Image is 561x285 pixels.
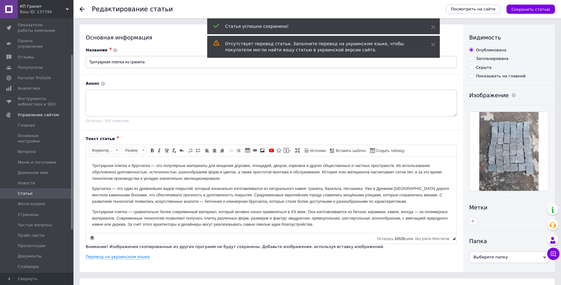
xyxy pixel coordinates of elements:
div: Видимость [469,34,549,41]
span: Прайс-листы [18,233,45,238]
div: Внимание! Изображения скопированные из других программ не будут сохранены. Добавьте изображения, ... [80,24,463,272]
span: Показатели работы компании [18,22,57,33]
a: По центру [211,147,218,154]
a: Вставить / удалить нумерованный список [187,147,194,154]
a: Курсив (Ctrl+I) [156,147,163,154]
a: По правому краю [219,147,225,154]
span: Основные настройки [18,133,57,144]
a: Посмотреть на сайте [446,5,500,14]
div: Вернуться назад [80,7,84,12]
span: Фотогалерея [18,201,45,207]
span: Доменное имя [18,170,48,176]
span: Витрина [18,149,36,154]
a: Развернуть [294,147,301,154]
a: Таблица [244,147,251,154]
a: Вставить/Редактировать ссылку (Ctrl+L) [252,147,258,154]
span: Каталог ProSale [18,75,51,81]
a: Размер [122,147,147,154]
a: Вставить сообщение [283,147,292,154]
div: Запланирована [476,56,508,61]
a: Изображение [259,147,266,154]
span: Название [86,48,107,52]
div: Метки [469,204,549,211]
span: Отзывы [18,54,34,60]
span: Форматирование [89,147,114,154]
div: Подсчет символов [377,235,452,241]
span: Осталось: 500 символов. [86,119,130,123]
span: 43529 [395,237,405,241]
a: Подчеркнутый (Ctrl+U) [163,147,170,154]
span: Изображение [469,91,509,99]
h1: Редактирование статьи [92,6,173,13]
div: Отсутствует перевод статьи. Заполните перевод на украинском языке, чтобы покупатели могли найти в... [225,41,416,53]
a: Перевод на украинском языке [86,254,150,259]
a: Отменить (Ctrl+Z) [178,147,185,154]
a: Вставить шаблон [329,147,366,154]
span: Источник [309,148,326,154]
a: Добавить видео с YouTube [268,147,275,154]
div: Ваш ID: 137794 [20,9,73,15]
a: Уменьшить отступ [228,147,234,154]
div: Показывать на главной [476,73,525,79]
span: Покупатели [18,65,43,70]
span: Управление сайтом [18,112,59,118]
span: Создать таблицу [375,148,405,154]
a: Полужирный (Ctrl+B) [149,147,155,154]
span: Слайдеры [18,264,39,269]
span: Выберите папку [469,251,549,263]
button: Сохранить статью [507,5,555,14]
a: Убрать форматирование [171,147,178,154]
span: Посмотреть на сайте [451,6,496,12]
div: Основная информация [86,34,457,41]
span: Инструменты вебмастера и SEO [18,96,57,107]
span: Текст статьи [86,136,115,141]
div: Опубликована [476,47,506,53]
span: Частые вопросы [18,222,52,228]
iframe: Визуальный текстовый редактор, 23EEF66D-DCAB-463F-80F9-955F391FBCE9 [86,157,457,233]
span: Вставить шаблон [335,148,365,154]
span: Анонс [86,81,99,86]
a: Увеличить отступ [235,147,242,154]
span: Меню и заголовки [18,160,56,165]
p: Тротуарная плитка — сравнительно более современный материал, который активно начал применяться в ... [6,52,365,71]
p: Тротуарная плитка и брусчатка — это популярные материалы для мощения дорожек, площадей, дворов, п... [6,6,365,25]
span: Документы [18,254,42,259]
p: Брусчатка — это один из древнейших видов покрытий, который изначально изготавливался из натуральн... [6,29,365,48]
span: Панель управления [18,38,57,49]
div: Скрыта [476,65,492,70]
span: КП Гранит [20,4,66,9]
span: Презентации [18,243,46,249]
span: Страницы [18,212,39,217]
a: По левому краю [204,147,211,154]
button: Чат с покупателем [547,248,559,260]
span: ✱ [116,135,119,139]
span: Статьи [18,191,32,196]
span: Размер [122,147,140,154]
span: Аналитика [18,86,40,91]
a: Форматирование [88,147,120,154]
a: Вставить / удалить маркированный список [195,147,201,154]
span: Главная [18,123,35,128]
span: Новости [18,180,35,186]
a: Сделать резервную копию сейчас [89,235,95,241]
a: Создать таблицу [369,147,406,154]
span: Перетащите для изменения размера [452,237,455,240]
a: Источник [303,147,327,154]
div: Статья успешно сохранена! [225,23,416,29]
span: Сохранить статью [511,7,550,12]
div: Папка [469,237,549,245]
p: Основные преимущества тротуарной плитки и брусчатки заключаются в их прочности, устойчивости к кл... [6,75,365,94]
span: ✱ [109,47,112,51]
a: Вставить иконку [275,147,282,154]
a: 0_02_05_71031adae6f2de51b__ffe1_9f5c14100e41c341.jpg [469,112,548,191]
